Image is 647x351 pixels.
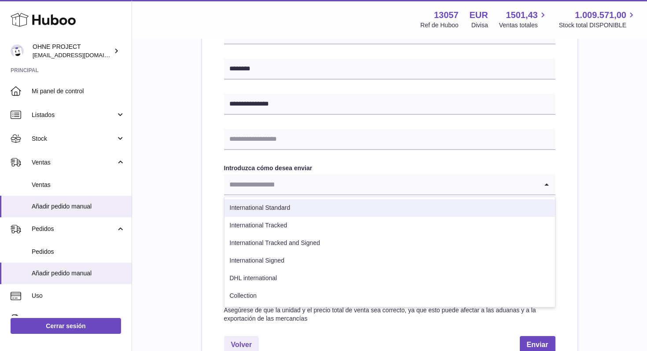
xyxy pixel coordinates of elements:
span: Stock total DISPONIBLE [559,21,636,29]
span: Ventas [32,158,116,167]
li: International Signed [224,252,555,270]
span: 1501,43 [506,9,537,21]
li: DHL international [224,270,555,287]
span: 1.009.571,00 [575,9,626,21]
span: Uso [32,292,125,300]
li: Collection [224,287,555,305]
span: Mi panel de control [32,87,125,95]
a: 1.009.571,00 Stock total DISPONIBLE [559,9,636,29]
span: Añadir pedido manual [32,202,125,211]
span: Pedidos [32,248,125,256]
div: Ref de Huboo [420,21,458,29]
a: 1501,43 Ventas totales [499,9,548,29]
span: Stock [32,135,116,143]
strong: EUR [470,9,488,21]
strong: 13057 [434,9,459,21]
img: support@ohneproject.com [11,44,24,58]
a: Cerrar sesión [11,318,121,334]
div: Divisa [471,21,488,29]
li: International Standard [224,199,555,217]
div: Asegúrese de que la unidad y el precio total de venta sea correcto, ya que esto puede afectar a l... [224,306,555,323]
div: Search for option [224,174,555,195]
span: Ventas [32,181,125,189]
input: Search for option [224,174,538,194]
label: Introduzca cómo desea enviar [224,164,555,172]
div: OHNE PROJECT [33,43,112,59]
span: Facturación y pagos [32,315,116,324]
span: [EMAIL_ADDRESS][DOMAIN_NAME] [33,51,129,58]
span: Ventas totales [499,21,548,29]
span: Listados [32,111,116,119]
span: Pedidos [32,225,116,233]
li: International Tracked [224,217,555,234]
span: Añadir pedido manual [32,269,125,278]
li: International Tracked and Signed [224,234,555,252]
